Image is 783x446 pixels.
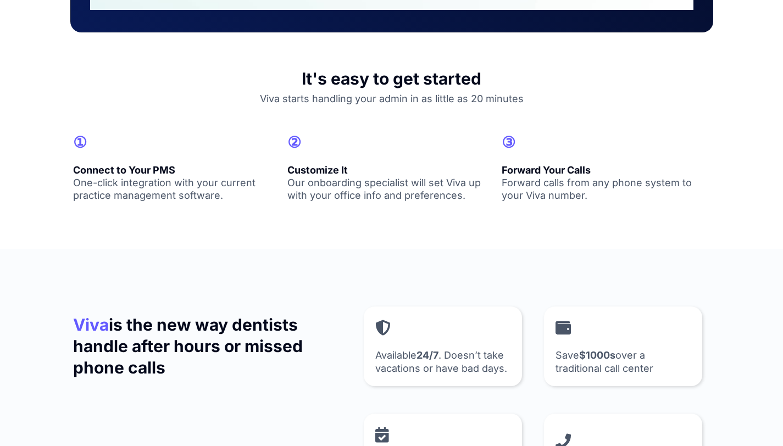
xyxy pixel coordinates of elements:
[73,164,175,176] strong: Connect to Your PMS
[287,164,348,176] strong: Customize It
[73,132,282,152] h1: ①
[73,314,350,378] h1: is the new way dentists handle after hours or missed phone calls
[502,176,710,202] p: Forward calls from any phone system to your Viva number.
[73,68,710,90] h1: It's easy to get started
[73,176,282,202] h2: One-click integration with your current practice management software.
[502,164,591,176] strong: Forward Your Calls
[73,92,710,105] h2: Viva starts handling your admin in as little as 20 minutes
[417,349,438,361] strong: 24/7
[287,132,496,152] h1: ②
[579,349,615,361] strong: $1000s
[556,349,691,375] h2: Save over a traditional call center
[73,315,109,335] strong: Viva
[375,349,510,375] h2: Available . Doesn’t take vacations or have bad days.
[502,132,710,152] h1: ③
[287,176,496,202] h2: Our onboarding specialist will set Viva up with your office info and preferences.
